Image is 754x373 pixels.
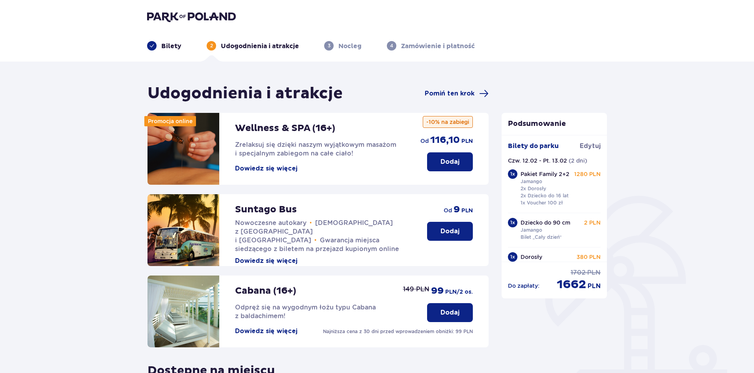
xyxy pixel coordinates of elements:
[210,42,213,49] p: 2
[508,142,559,150] p: Bilety do parku
[427,222,473,241] button: Dodaj
[521,170,569,178] p: Pakiet Family 2+2
[508,218,517,227] div: 1 x
[235,219,306,227] span: Nowoczesne autokary
[461,207,473,215] span: PLN
[147,84,343,103] h1: Udogodnienia i atrakcje
[580,261,590,268] span: 420
[569,157,587,165] p: ( 2 dni )
[584,219,601,227] p: 2 PLN
[147,41,181,51] div: Bilety
[235,304,376,320] span: Odpręż się na wygodnym łożu typu Cabana z baldachimem!
[508,157,567,165] p: Czw. 12.02 - Pt. 13.02
[587,268,601,277] span: PLN
[427,303,473,322] button: Dodaj
[425,89,489,98] a: Pomiń ten krok
[387,41,475,51] div: 4Zamówienie i płatność
[508,252,517,262] div: 1 x
[577,253,601,261] p: 380 PLN
[221,42,299,51] p: Udogodnienia i atrakcje
[235,204,297,216] p: Suntago Bus
[444,206,452,214] span: od
[235,285,296,297] p: Cabana (16+)
[440,308,459,317] p: Dodaj
[591,261,601,268] span: PLN
[454,204,460,216] span: 9
[521,261,575,275] p: Jamango, Relax, Saunaria
[161,42,181,51] p: Bilety
[521,178,542,185] p: Jamango
[508,282,539,290] p: Do zapłaty :
[431,285,444,297] span: 99
[235,122,335,134] p: Wellness & SPA (16+)
[502,119,607,129] p: Podsumowanie
[235,327,297,336] button: Dowiedz się więcej
[521,234,562,241] p: Bilet „Cały dzień”
[521,185,569,206] p: 2x Dorosły 2x Dziecko do 16 lat 1x Voucher 100 zł
[461,137,473,145] span: PLN
[423,116,473,128] p: -10% na zabiegi
[425,89,474,98] span: Pomiń ten krok
[588,282,601,291] span: PLN
[427,152,473,171] button: Dodaj
[147,113,219,185] img: attraction
[147,194,219,266] img: attraction
[580,142,601,150] span: Edytuj
[403,285,429,294] p: 149 PLN
[235,164,297,173] button: Dowiedz się więcej
[574,170,601,178] p: 1280 PLN
[235,219,393,244] span: [DEMOGRAPHIC_DATA] z [GEOGRAPHIC_DATA] i [GEOGRAPHIC_DATA]
[235,141,396,157] span: Zrelaksuj się dzięki naszym wyjątkowym masażom i specjalnym zabiegom na całe ciało!
[235,257,297,265] button: Dowiedz się więcej
[430,134,460,146] span: 116,10
[557,277,586,292] span: 1662
[440,157,459,166] p: Dodaj
[521,227,542,234] p: Jamango
[324,41,362,51] div: 3Nocleg
[401,42,475,51] p: Zamówienie i płatność
[144,116,196,126] div: Promocja online
[310,219,312,227] span: •
[323,328,473,335] p: Najniższa cena z 30 dni przed wprowadzeniem obniżki: 99 PLN
[521,219,570,227] p: Dziecko do 90 cm
[314,236,317,244] span: •
[338,42,362,51] p: Nocleg
[390,42,393,49] p: 4
[508,169,517,179] div: 1 x
[207,41,299,51] div: 2Udogodnienia i atrakcje
[420,137,429,145] span: od
[571,268,586,277] span: 1702
[521,253,542,261] p: Dorosły
[147,11,236,22] img: Park of Poland logo
[147,276,219,347] img: attraction
[445,288,473,296] span: PLN /2 os.
[328,42,330,49] p: 3
[440,227,459,236] p: Dodaj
